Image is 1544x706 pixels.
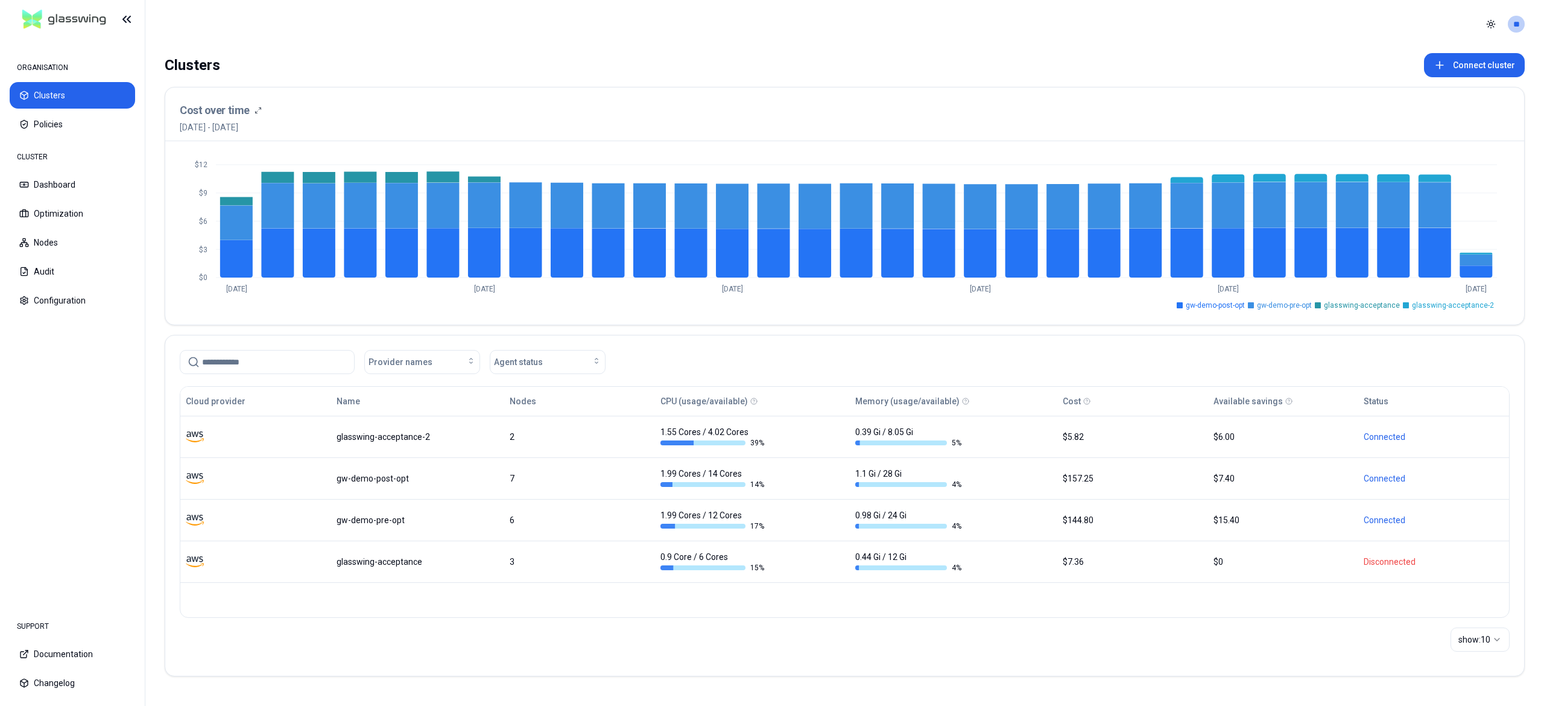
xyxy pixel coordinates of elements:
div: ORGANISATION [10,56,135,80]
tspan: $6 [199,217,207,226]
div: glasswing-acceptance-2 [337,431,499,443]
div: 17 % [660,521,767,531]
img: aws [186,511,204,529]
img: GlassWing [17,5,111,34]
div: 0.9 Core / 6 Cores [660,551,767,573]
div: 39 % [660,438,767,448]
div: 4 % [855,521,961,531]
div: 1.99 Cores / 12 Cores [660,509,767,531]
button: Cost [1063,389,1081,413]
div: CLUSTER [10,145,135,169]
span: gw-demo-pre-opt [1257,301,1312,310]
div: 4 % [855,480,961,489]
tspan: [DATE] [474,285,495,293]
button: Agent status [490,350,606,374]
button: Dashboard [10,171,135,198]
button: Nodes [510,389,536,413]
button: Changelog [10,670,135,696]
button: Nodes [10,229,135,256]
div: 4 % [855,563,961,573]
button: Clusters [10,82,135,109]
div: Connected [1364,472,1504,485]
div: $7.36 [1063,556,1203,568]
div: 0.44 Gi / 12 Gi [855,551,961,573]
div: Connected [1364,431,1504,443]
button: Audit [10,258,135,285]
img: aws [186,428,204,446]
div: $157.25 [1063,472,1203,485]
div: gw-demo-pre-opt [337,514,499,526]
tspan: [DATE] [1466,285,1487,293]
div: 6 [510,514,650,526]
span: Agent status [494,356,543,368]
button: Available savings [1213,389,1283,413]
div: 15 % [660,563,767,573]
tspan: [DATE] [970,285,991,293]
button: Cloud provider [186,389,245,413]
button: Configuration [10,287,135,314]
button: CPU (usage/available) [660,389,748,413]
span: [DATE] - [DATE] [180,121,262,133]
div: SUPPORT [10,614,135,638]
div: 2 [510,431,650,443]
div: 1.1 Gi / 28 Gi [855,468,961,489]
tspan: [DATE] [722,285,743,293]
div: 1.99 Cores / 14 Cores [660,468,767,489]
img: aws [186,553,204,571]
span: glasswing-acceptance [1324,301,1400,310]
button: Documentation [10,641,135,667]
div: glasswing-acceptance [337,556,499,568]
tspan: $9 [199,189,207,197]
span: gw-demo-post-opt [1186,301,1245,310]
div: Status [1364,395,1388,407]
div: 5 % [855,438,961,448]
div: $6.00 [1213,431,1353,443]
button: Memory (usage/available) [855,389,960,413]
div: $7.40 [1213,472,1353,485]
div: 3 [510,556,650,568]
div: 0.98 Gi / 24 Gi [855,509,961,531]
div: $144.80 [1063,514,1203,526]
span: glasswing-acceptance-2 [1412,301,1494,310]
div: $0 [1213,556,1353,568]
div: $15.40 [1213,514,1353,526]
div: Clusters [165,53,220,77]
h3: Cost over time [180,102,250,119]
tspan: $3 [199,246,207,254]
img: aws [186,469,204,488]
span: Provider names [369,356,432,368]
button: Optimization [10,200,135,227]
div: 7 [510,472,650,485]
div: 1.55 Cores / 4.02 Cores [660,426,767,448]
tspan: $12 [195,161,207,169]
div: gw-demo-post-opt [337,472,499,485]
div: Disconnected [1364,556,1504,568]
div: 0.39 Gi / 8.05 Gi [855,426,961,448]
tspan: [DATE] [226,285,247,293]
button: Provider names [364,350,480,374]
tspan: [DATE] [1218,285,1239,293]
tspan: $0 [199,273,207,282]
div: 14 % [660,480,767,489]
div: $5.82 [1063,431,1203,443]
button: Connect cluster [1424,53,1525,77]
div: Connected [1364,514,1504,526]
button: Name [337,389,360,413]
button: Policies [10,111,135,138]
